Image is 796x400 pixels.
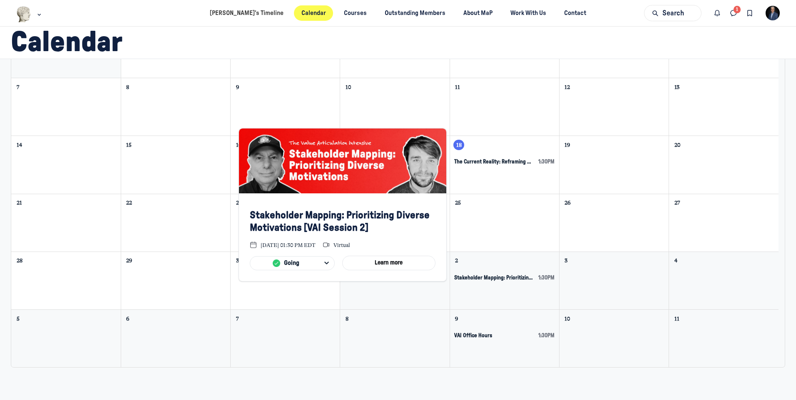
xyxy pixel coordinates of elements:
[644,5,701,21] button: Search
[450,78,559,136] td: September 11, 2025
[709,5,726,21] button: Notifications
[11,78,121,136] td: September 7, 2025
[340,78,450,136] td: September 10, 2025
[559,78,669,136] td: September 12, 2025
[342,256,435,270] button: Learn more
[503,5,554,21] a: Work With Us
[563,314,572,324] a: October 10, 2025
[453,198,463,208] a: September 25, 2025
[673,255,679,266] a: October 4, 2025
[15,140,24,150] a: September 14, 2025
[124,140,133,150] a: September 15, 2025
[766,6,780,20] button: User menu options
[202,5,291,21] a: [PERSON_NAME]’s Timeline
[673,140,682,150] a: September 20, 2025
[230,78,340,136] td: September 9, 2025
[563,255,569,266] a: October 3, 2025
[230,136,340,194] td: September 16, 2025
[456,5,500,21] a: About MaP
[557,5,594,21] a: Contact
[15,198,24,208] a: September 21, 2025
[230,194,340,252] td: September 23, 2025
[121,136,230,194] td: September 15, 2025
[450,194,559,252] td: September 25, 2025
[450,252,559,309] td: October 2, 2025
[669,194,779,252] td: September 27, 2025
[563,198,572,208] a: September 26, 2025
[673,198,682,208] a: September 27, 2025
[333,242,350,249] span: Virtual
[124,198,134,208] a: September 22, 2025
[454,158,535,165] span: The Current Reality: Reframing Museum Value [VAI Session 1]
[250,209,435,234] h5: Stakeholder Mapping: Prioritizing Diverse Motivations [VAI Session 2]
[11,252,121,309] td: September 28, 2025
[538,332,555,339] span: 1:30pm
[284,259,299,268] span: Going
[261,242,316,249] span: [DATE] 01:30 PM EDT
[234,198,244,208] a: September 23, 2025
[250,256,335,270] button: GoingGoing
[453,82,462,92] a: September 11, 2025
[559,252,669,309] td: October 3, 2025
[11,310,121,368] td: October 5, 2025
[451,332,558,339] button: Event Details
[454,274,535,281] span: Stakeholder Mapping: Prioritizing Diverse Motivations [VAI Session 2]
[11,136,121,194] td: September 14, 2025
[538,274,555,281] span: 1:30pm
[538,158,555,165] span: 1:30pm
[344,314,350,324] a: October 8, 2025
[726,5,742,21] button: Direct messages
[669,78,779,136] td: September 13, 2025
[344,82,353,92] a: September 10, 2025
[673,314,681,324] a: October 11, 2025
[454,332,492,339] span: VAI Office Hours
[234,82,241,92] a: September 9, 2025
[121,78,230,136] td: September 8, 2025
[451,274,558,281] button: Event Details
[16,6,32,22] img: Museums as Progress logo
[121,252,230,309] td: September 29, 2025
[124,82,131,92] a: September 8, 2025
[121,310,230,368] td: October 6, 2025
[451,158,558,165] button: Event Details
[124,314,131,324] a: October 6, 2025
[559,310,669,368] td: October 10, 2025
[450,136,559,194] td: September 18, 2025
[669,252,779,309] td: October 4, 2025
[559,136,669,194] td: September 19, 2025
[340,310,450,368] td: October 8, 2025
[234,314,240,324] a: October 7, 2025
[294,5,333,21] a: Calendar
[16,5,43,23] button: Museums as Progress logo
[11,25,778,60] h1: Calendar
[15,255,24,266] a: September 28, 2025
[450,310,559,368] td: October 9, 2025
[559,194,669,252] td: September 26, 2025
[741,5,758,21] button: Bookmarks
[453,255,460,266] a: October 2, 2025
[378,5,453,21] a: Outstanding Members
[453,140,464,150] a: September 18, 2025
[124,255,134,266] a: September 29, 2025
[669,136,779,194] td: September 20, 2025
[453,314,460,324] a: October 9, 2025
[669,310,779,368] td: October 11, 2025
[673,82,681,92] a: September 13, 2025
[563,82,572,92] a: September 12, 2025
[230,310,340,368] td: October 7, 2025
[121,194,230,252] td: September 22, 2025
[234,255,244,266] a: September 30, 2025
[230,252,340,309] td: September 30, 2025
[563,140,572,150] a: September 19, 2025
[234,140,243,150] a: September 16, 2025
[273,259,280,267] img: Going
[15,82,21,92] a: September 7, 2025
[337,5,374,21] a: Courses
[15,314,21,324] a: October 5, 2025
[11,194,121,252] td: September 21, 2025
